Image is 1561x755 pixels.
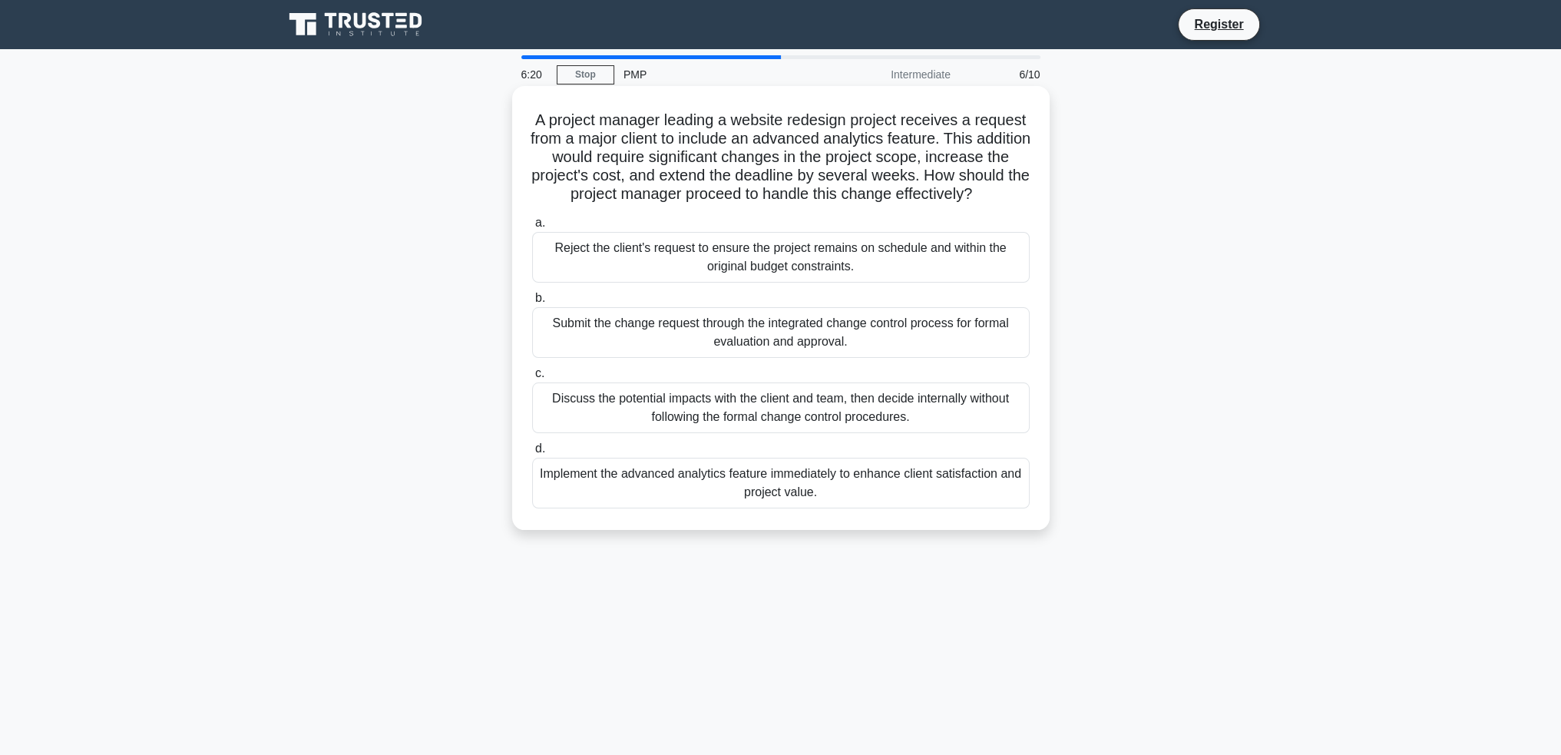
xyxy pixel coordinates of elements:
[825,59,960,90] div: Intermediate
[532,232,1030,283] div: Reject the client's request to ensure the project remains on schedule and within the original bud...
[535,216,545,229] span: a.
[535,366,544,379] span: c.
[532,458,1030,508] div: Implement the advanced analytics feature immediately to enhance client satisfaction and project v...
[512,59,557,90] div: 6:20
[614,59,825,90] div: PMP
[531,111,1031,204] h5: A project manager leading a website redesign project receives a request from a major client to in...
[1185,15,1252,34] a: Register
[535,442,545,455] span: d.
[960,59,1050,90] div: 6/10
[535,291,545,304] span: b.
[557,65,614,84] a: Stop
[532,307,1030,358] div: Submit the change request through the integrated change control process for formal evaluation and...
[532,382,1030,433] div: Discuss the potential impacts with the client and team, then decide internally without following ...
